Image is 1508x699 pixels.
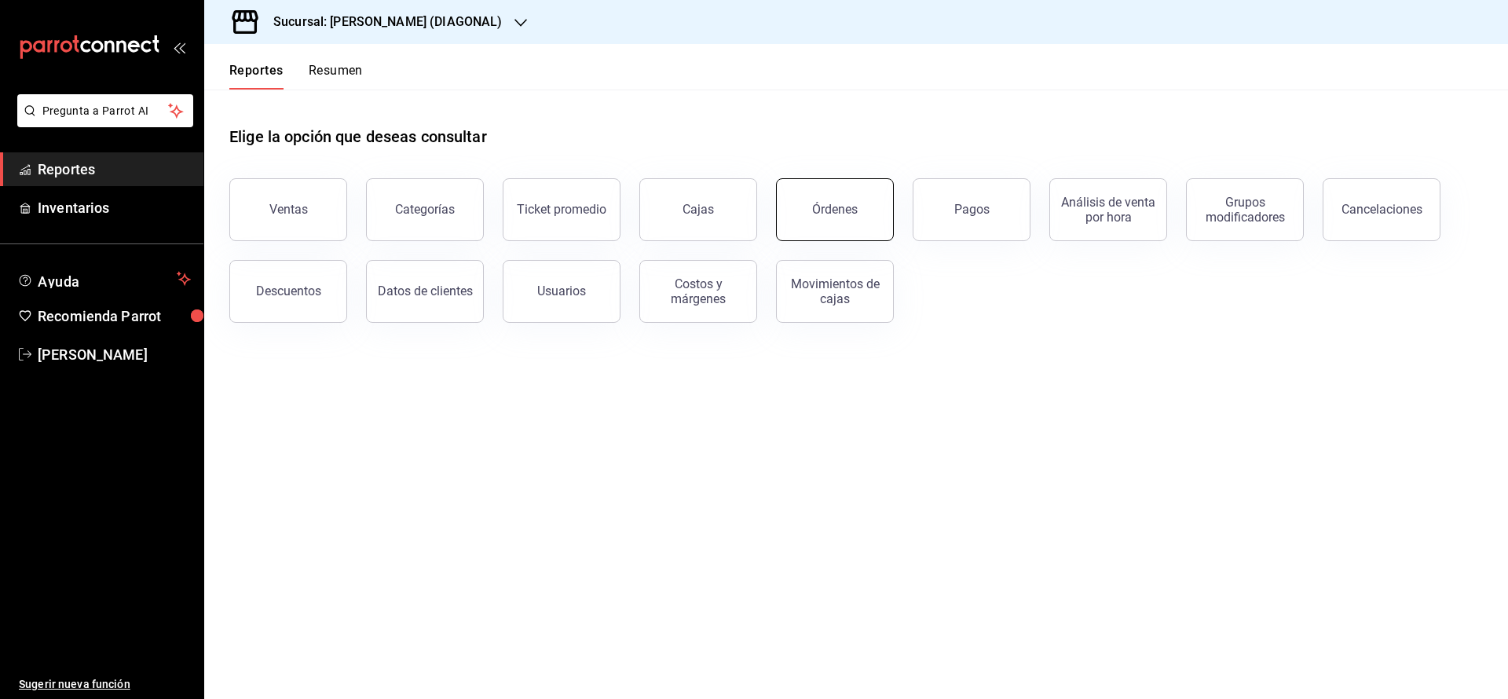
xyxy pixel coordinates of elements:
h3: Sucursal: [PERSON_NAME] (DIAGONAL) [261,13,502,31]
div: Pagos [954,202,990,217]
button: Ventas [229,178,347,241]
button: Grupos modificadores [1186,178,1304,241]
div: Órdenes [812,202,858,217]
button: Cancelaciones [1323,178,1440,241]
h1: Elige la opción que deseas consultar [229,125,487,148]
a: Pregunta a Parrot AI [11,114,193,130]
div: Descuentos [256,284,321,298]
button: Órdenes [776,178,894,241]
button: Categorías [366,178,484,241]
span: Inventarios [38,197,191,218]
div: Ventas [269,202,308,217]
div: Categorías [395,202,455,217]
button: Pregunta a Parrot AI [17,94,193,127]
span: Pregunta a Parrot AI [42,103,169,119]
div: Análisis de venta por hora [1060,195,1157,225]
div: Cajas [683,200,715,219]
div: Grupos modificadores [1196,195,1294,225]
button: open_drawer_menu [173,41,185,53]
a: Cajas [639,178,757,241]
div: Costos y márgenes [650,276,747,306]
span: Reportes [38,159,191,180]
div: Ticket promedio [517,202,606,217]
button: Usuarios [503,260,620,323]
button: Descuentos [229,260,347,323]
span: Ayuda [38,269,170,288]
div: navigation tabs [229,63,363,90]
button: Pagos [913,178,1030,241]
div: Datos de clientes [378,284,473,298]
div: Movimientos de cajas [786,276,884,306]
button: Datos de clientes [366,260,484,323]
div: Usuarios [537,284,586,298]
span: Sugerir nueva función [19,676,191,693]
button: Resumen [309,63,363,90]
button: Costos y márgenes [639,260,757,323]
button: Ticket promedio [503,178,620,241]
button: Análisis de venta por hora [1049,178,1167,241]
span: [PERSON_NAME] [38,344,191,365]
span: Recomienda Parrot [38,306,191,327]
div: Cancelaciones [1341,202,1422,217]
button: Movimientos de cajas [776,260,894,323]
button: Reportes [229,63,284,90]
